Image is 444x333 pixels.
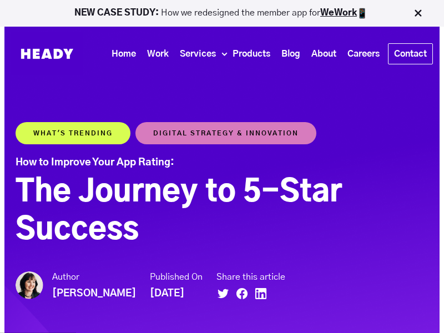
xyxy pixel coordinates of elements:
span: How to Improve Your App Rating: [16,157,428,169]
a: Careers [342,44,385,64]
a: What's Trending [16,122,130,144]
small: Published On [150,271,203,285]
a: Work [142,44,174,64]
small: Author [52,271,136,285]
img: Heady_Logo_Web-01 (1) [11,32,83,75]
small: Share this article [216,271,285,285]
a: Home [106,44,142,64]
a: WeWork [320,8,357,17]
img: Whitney Filloon [16,271,43,299]
strong: NEW CASE STUDY: [74,8,161,17]
a: About [306,44,342,64]
a: Contact [389,44,432,64]
strong: [PERSON_NAME] [52,289,136,299]
a: Products [227,44,276,64]
a: Digital Strategy & Innovation [135,122,316,144]
a: Services [174,44,221,64]
strong: [DATE] [150,289,184,299]
div: Navigation Menu [94,43,433,64]
img: app emoji [357,8,368,19]
a: Blog [276,44,306,64]
p: How we redesigned the member app for [5,8,439,19]
img: Close Bar [412,8,423,19]
span: The Journey to 5-Star Success [16,157,428,245]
